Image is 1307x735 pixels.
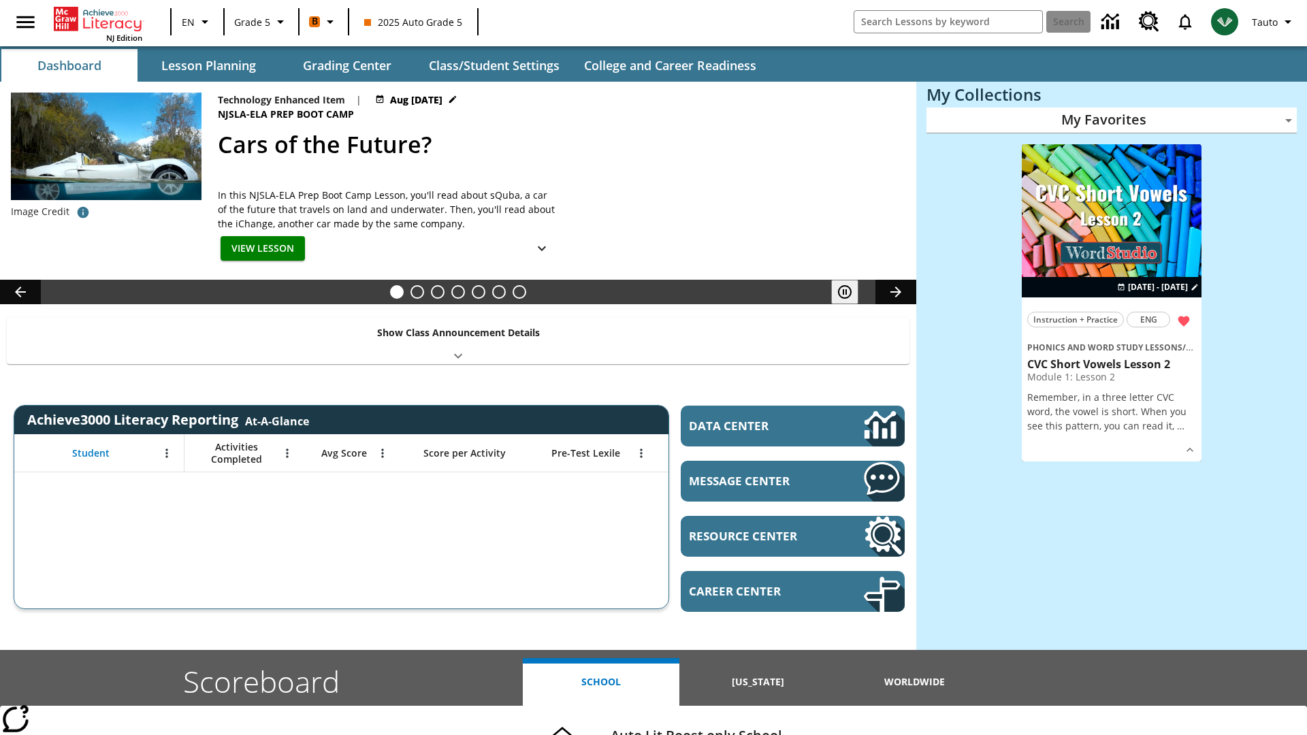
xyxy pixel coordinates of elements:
[1211,8,1238,35] img: avatar image
[1180,440,1200,460] button: Show Details
[1177,419,1184,432] span: …
[689,583,823,599] span: Career Center
[689,418,818,434] span: Data Center
[523,658,679,706] button: School
[875,280,916,304] button: Lesson carousel, Next
[1252,15,1278,29] span: Tauto
[390,285,404,299] button: Slide 1 Cars of the Future?
[573,49,767,82] button: College and Career Readiness
[1027,357,1196,372] h3: CVC Short Vowels Lesson 2
[140,49,276,82] button: Lesson Planning
[418,49,570,82] button: Class/Student Settings
[54,4,142,43] div: Home
[431,285,445,299] button: Slide 3 One Idea, Lots of Hard Work
[1182,340,1193,353] span: /
[69,200,97,225] button: Photo credit: AP
[364,15,462,29] span: 2025 Auto Grade 5
[312,13,318,30] span: B
[1167,4,1203,39] a: Notifications
[926,108,1297,133] div: My Favorites
[513,285,526,299] button: Slide 7 Sleepless in the Animal Kingdom
[234,15,270,29] span: Grade 5
[831,280,858,304] button: Pause
[854,11,1042,33] input: search field
[681,461,905,502] a: Message Center
[221,236,305,261] button: View Lesson
[176,10,219,34] button: Language: EN, Select a language
[831,280,872,304] div: Pause
[390,93,442,107] span: Aug [DATE]
[229,10,294,34] button: Grade: Grade 5, Select a grade
[837,658,993,706] button: Worldwide
[1186,342,1257,353] span: CVC Short Vowels
[218,188,558,231] div: In this NJSLA-ELA Prep Boot Camp Lesson, you'll read about sQuba, a car of the future that travel...
[245,411,309,429] div: At-A-Glance
[11,93,201,221] img: High-tech automobile treading water.
[689,473,823,489] span: Message Center
[1027,340,1196,355] span: Topic: Phonics and Word Study Lessons/CVC Short Vowels
[631,443,651,463] button: Open Menu
[304,10,344,34] button: Boost Class color is orange. Change class color
[410,285,424,299] button: Slide 2 What's the Big Idea?
[1033,312,1118,327] span: Instruction + Practice
[7,317,909,364] div: Show Class Announcement Details
[11,205,69,218] p: Image Credit
[277,443,297,463] button: Open Menu
[551,447,620,459] span: Pre-Test Lexile
[106,33,142,43] span: NJ Edition
[1131,3,1167,40] a: Resource Center, Will open in new tab
[1027,342,1182,353] span: Phonics and Word Study Lessons
[1093,3,1131,41] a: Data Center
[372,443,393,463] button: Open Menu
[182,15,195,29] span: EN
[689,528,823,544] span: Resource Center
[1027,390,1196,433] p: Remember, in a three letter CVC word, the vowel is short. When you see this pattern, you can read...
[1140,312,1157,327] span: ENG
[1114,281,1201,293] button: Aug 25 - Aug 25 Choose Dates
[356,93,361,107] span: |
[157,443,177,463] button: Open Menu
[528,236,555,261] button: Show Details
[472,285,485,299] button: Slide 5 Career Lesson
[681,571,905,612] a: Career Center
[27,410,309,429] span: Achieve3000 Literacy Reporting
[54,5,142,33] a: Home
[681,406,905,446] a: Data Center
[1246,10,1302,34] button: Profile/Settings
[218,127,900,162] h2: Cars of the Future?
[1127,312,1170,327] button: ENG
[1,49,138,82] button: Dashboard
[423,447,506,459] span: Score per Activity
[1203,4,1246,39] button: Select a new avatar
[5,2,46,42] button: Open side menu
[191,441,281,465] span: Activities Completed
[1027,312,1124,327] button: Instruction + Practice
[681,516,905,557] a: Resource Center, Will open in new tab
[679,658,836,706] button: [US_STATE]
[377,325,540,340] p: Show Class Announcement Details
[372,93,460,107] button: Aug 24 - Aug 01 Choose Dates
[1128,281,1188,293] span: [DATE] - [DATE]
[218,107,357,122] span: NJSLA-ELA Prep Boot Camp
[1172,309,1196,333] button: Remove from Favorites
[451,285,465,299] button: Slide 4 Pre-release lesson
[218,93,345,107] p: Technology Enhanced Item
[492,285,506,299] button: Slide 6 Making a Difference for the Planet
[72,447,110,459] span: Student
[279,49,415,82] button: Grading Center
[926,85,1297,104] h3: My Collections
[321,447,367,459] span: Avg Score
[1022,144,1201,462] div: lesson details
